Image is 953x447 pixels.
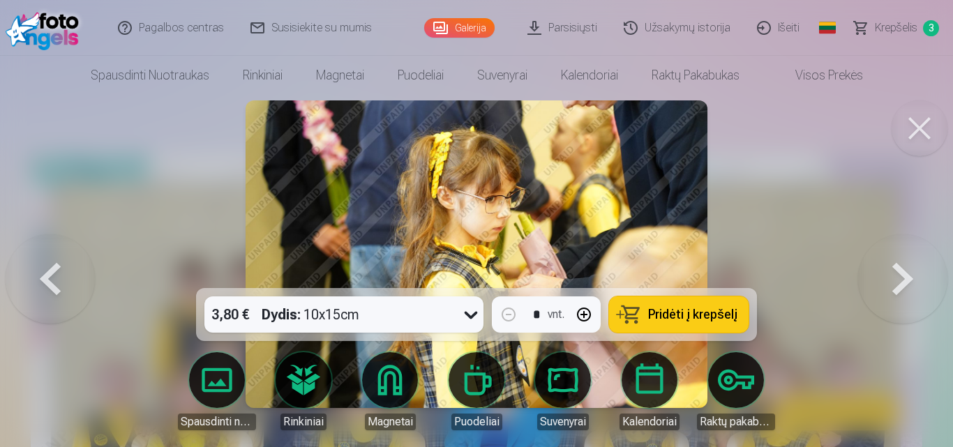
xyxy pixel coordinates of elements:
a: Raktų pakabukas [635,56,756,95]
div: Spausdinti nuotraukas [178,414,256,430]
div: 3,80 € [204,296,256,333]
a: Puodeliai [381,56,460,95]
div: Rinkiniai [280,414,327,430]
a: Raktų pakabukas [697,352,775,430]
a: Suvenyrai [460,56,544,95]
a: Rinkiniai [226,56,299,95]
a: Magnetai [299,56,381,95]
div: Kalendoriai [620,414,680,430]
a: Kalendoriai [544,56,635,95]
span: 3 [923,20,939,36]
div: Suvenyrai [537,414,589,430]
a: Galerija [424,18,495,38]
span: Pridėti į krepšelį [648,308,737,321]
div: Magnetai [365,414,416,430]
strong: Dydis : [262,305,301,324]
a: Visos prekės [756,56,880,95]
div: vnt. [548,306,564,323]
a: Suvenyrai [524,352,602,430]
a: Kalendoriai [610,352,689,430]
a: Spausdinti nuotraukas [178,352,256,430]
button: Pridėti į krepšelį [609,296,749,333]
span: Krepšelis [875,20,917,36]
a: Rinkiniai [264,352,343,430]
div: Raktų pakabukas [697,414,775,430]
a: Spausdinti nuotraukas [74,56,226,95]
a: Puodeliai [437,352,516,430]
div: 10x15cm [262,296,359,333]
img: /fa2 [6,6,86,50]
div: Puodeliai [451,414,502,430]
a: Magnetai [351,352,429,430]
